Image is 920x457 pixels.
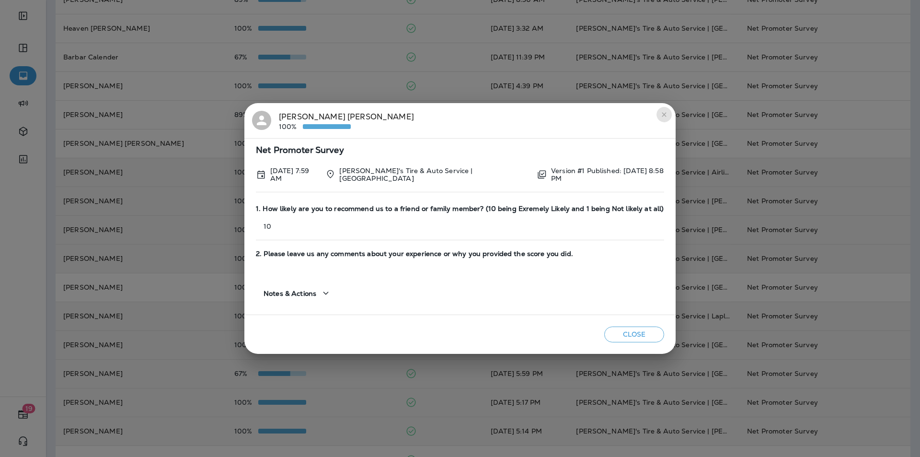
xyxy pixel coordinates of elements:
span: Net Promoter Survey [256,146,664,154]
button: Notes & Actions [256,280,339,307]
span: 2. Please leave us any comments about your experience or why you provided the score you did. [256,250,664,258]
span: 1. How likely are you to recommend us to a friend or family member? (10 being Exremely Likely and... [256,205,664,213]
div: [PERSON_NAME] [PERSON_NAME] [279,111,414,131]
button: close [656,107,672,122]
p: Version #1 Published: [DATE] 8:58 PM [551,167,664,182]
p: 100% [279,123,303,130]
p: Sep 21, 2025 7:59 AM [270,167,318,182]
button: Close [604,327,664,342]
span: Notes & Actions [264,290,316,298]
p: 10 [256,223,664,230]
p: [PERSON_NAME]'s Tire & Auto Service | [GEOGRAPHIC_DATA] [339,167,529,182]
